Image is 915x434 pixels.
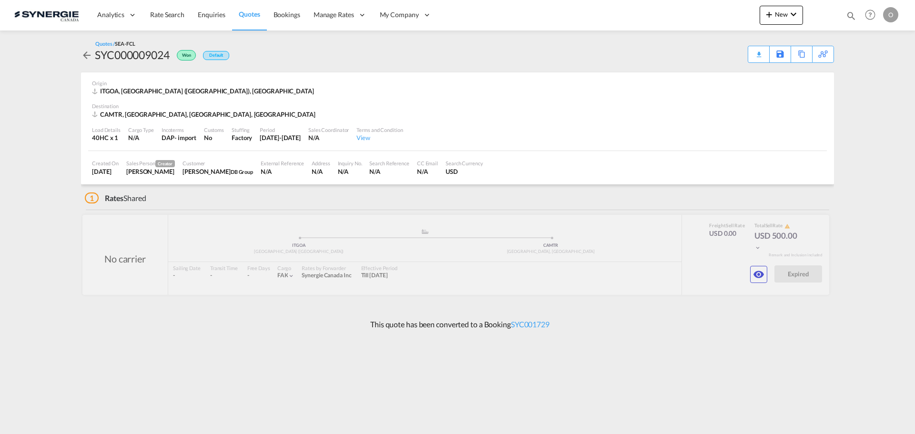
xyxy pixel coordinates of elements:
div: Sales Person [126,160,175,167]
div: External Reference [261,160,304,167]
div: N/A [308,133,349,142]
span: Rates [105,193,124,202]
div: 40HC x 1 [92,133,121,142]
span: ITGOA, [GEOGRAPHIC_DATA] ([GEOGRAPHIC_DATA]), [GEOGRAPHIC_DATA] [100,87,314,95]
div: DAP [162,133,174,142]
div: Factory Stuffing [232,133,252,142]
div: SYC000009024 [95,47,170,62]
span: Rate Search [150,10,184,19]
div: ITGOA, Genova (Genoa), Asia [92,87,316,95]
div: N/A [417,167,438,176]
div: Won [170,47,198,62]
div: Quotes /SEA-FCL [95,40,135,47]
div: icon-arrow-left [81,47,95,62]
div: CC Email [417,160,438,167]
div: N/A [128,133,154,142]
div: No [204,133,224,142]
div: Period [260,126,301,133]
div: N/A [261,167,304,176]
div: icon-magnify [846,10,856,25]
md-icon: icon-eye [753,269,764,280]
span: New [763,10,799,18]
div: N/A [312,167,330,176]
div: Help [862,7,883,24]
div: Customs [204,126,224,133]
div: Search Currency [446,160,483,167]
span: Bookings [274,10,300,19]
span: Won [182,52,193,61]
md-icon: icon-chevron-down [788,9,799,20]
span: DB Group [231,169,253,175]
span: Creator [155,160,175,167]
div: Created On [92,160,119,167]
md-icon: icon-arrow-left [81,50,92,61]
div: CINZIA NARDI [183,167,253,176]
button: icon-eye [750,266,767,283]
div: Save As Template [770,46,791,62]
div: Sales Coordinator [308,126,349,133]
span: SEA-FCL [115,40,135,47]
md-icon: icon-download [753,48,764,55]
div: Search Reference [369,160,409,167]
div: Shared [85,193,146,203]
div: Terms and Condition [356,126,403,133]
div: N/A [338,167,362,176]
div: - import [174,133,196,142]
span: Analytics [97,10,124,20]
div: N/A [369,167,409,176]
div: Customer [183,160,253,167]
div: Default [203,51,229,60]
div: Stuffing [232,126,252,133]
button: icon-plus 400-fgNewicon-chevron-down [760,6,803,25]
a: SYC001729 [511,320,549,329]
div: Pablo Gomez Saldarriaga [126,167,175,176]
md-icon: icon-plus 400-fg [763,9,775,20]
div: Quote PDF is not available at this time [753,46,764,55]
div: O [883,7,898,22]
span: 1 [85,192,99,203]
md-icon: icon-magnify [846,10,856,21]
span: Manage Rates [314,10,354,20]
div: Destination [92,102,823,110]
div: View [356,133,403,142]
span: My Company [380,10,419,20]
div: Load Details [92,126,121,133]
div: CAMTR, Montreal, QC, North America [92,110,318,119]
div: 3 Mar 2025 [92,167,119,176]
img: 1f56c880d42311ef80fc7dca854c8e59.png [14,4,79,26]
div: Cargo Type [128,126,154,133]
p: This quote has been converted to a Booking [366,319,549,330]
span: Enquiries [198,10,225,19]
div: Origin [92,80,823,87]
span: Help [862,7,878,23]
div: 2 Apr 2025 [260,133,301,142]
div: USD [446,167,483,176]
div: Incoterms [162,126,196,133]
div: Address [312,160,330,167]
span: Quotes [239,10,260,18]
div: Inquiry No. [338,160,362,167]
